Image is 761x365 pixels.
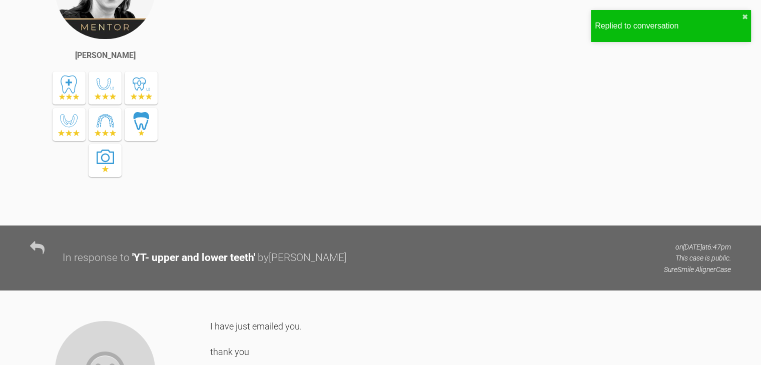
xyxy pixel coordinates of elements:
[258,249,347,266] div: by [PERSON_NAME]
[595,19,747,32] div: Replied to conversation
[63,249,130,266] div: In response to
[664,264,731,275] p: SureSmile Aligner Case
[75,49,136,62] div: [PERSON_NAME]
[742,13,748,21] button: close
[132,249,255,266] div: ' YT- upper and lower teeth '
[664,252,731,263] p: This case is public.
[664,241,731,252] p: on [DATE] at 6:47pm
